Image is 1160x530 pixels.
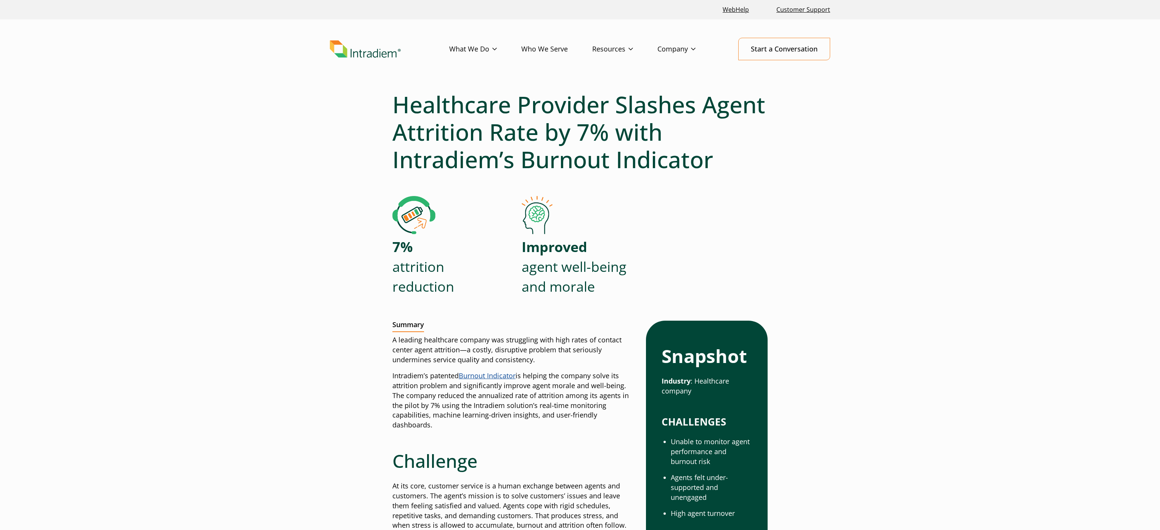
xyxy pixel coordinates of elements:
a: Burnout Indicator [459,371,516,380]
a: Customer Support [773,2,833,18]
p: attrition reduction [392,237,454,296]
h2: Challenge [392,450,634,472]
p: : Healthcare company [662,376,752,396]
strong: CHALLENGES [662,415,726,429]
img: Intradiem [330,40,401,58]
li: Agents felt under-supported and unengaged [671,473,752,503]
li: High agent turnover [671,509,752,519]
p: agent well-being and morale [522,237,627,296]
strong: Improved [522,238,587,256]
a: Link to homepage of Intradiem [330,40,449,58]
a: Start a Conversation [738,38,830,60]
p: A leading healthcare company was struggling with high rates of contact center agent attrition—a c... [392,335,634,365]
li: Unable to monitor agent performance and burnout risk [671,437,752,467]
p: Intradiem’s patented is helping the company solve its attrition problem and significantly improve... [392,371,634,430]
h2: Summary [392,321,424,332]
a: Who We Serve [521,38,592,60]
a: Link opens in a new window [720,2,752,18]
h1: Healthcare Provider Slashes Agent Attrition Rate by 7% with Intradiem’s Burnout Indicator [392,91,768,173]
strong: Snapshot [662,344,747,368]
a: Company [657,38,720,60]
strong: 7% [392,238,413,256]
a: What We Do [449,38,521,60]
a: Resources [592,38,657,60]
strong: Industry [662,376,691,385]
